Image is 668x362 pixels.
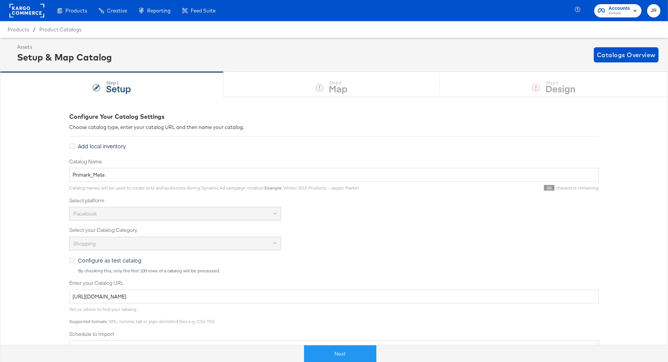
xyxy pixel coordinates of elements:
span: Configure as test catalog [78,256,141,264]
div: Assets [17,44,112,51]
span: Feed Suite [191,8,216,14]
span: Products [8,26,29,33]
span: Add local inventory [78,142,126,150]
label: Schedule to Import [69,331,599,338]
span: Accounts [609,5,630,12]
span: Catalogs Overview [597,50,656,60]
span: Creative [107,8,127,14]
a: Product Catalogs [39,26,81,33]
label: Catalog Name [69,158,599,165]
strong: Supported formats [69,318,107,324]
input: Name your catalog e.g. My Dynamic Product Catalog [69,168,599,182]
span: Reporting [147,8,171,14]
button: AccountsPrimark [594,4,642,17]
span: 88 [544,185,555,191]
button: JR [647,4,660,17]
div: Configure Your Catalog Settings [69,112,599,121]
strong: Example [264,185,281,191]
input: Enter Catalog URL, e.g. http://www.example.com/products.xml [69,290,599,304]
label: Enter your Catalog URL [69,280,599,287]
label: Select platform [69,197,599,204]
span: Shopping [73,240,96,247]
button: Catalogs Overview [594,47,659,62]
div: Choose catalog type, enter your catalog URL and then name your catalog. [69,124,599,131]
div: Step: 1 [106,80,131,85]
div: Setup & Map Catalog [17,51,112,64]
div: By checking this, only the first 100 rows of a catalog will be processed. [78,268,599,273]
span: JR [650,6,657,15]
label: Select your Catalog Category [69,227,599,234]
span: Catalog names will be used to create sets and audiences during Dynamic Ad campaign creation. : Wi... [69,185,359,191]
div: characters remaining [359,185,599,191]
span: Facebook [73,210,97,217]
span: Primark [609,11,630,17]
strong: Setup [106,82,131,95]
span: Products [65,8,87,14]
span: Tell us where to find your catalog. : XML, comma, tab or pipe delimited files e.g. CSV, TSV. [69,306,215,324]
span: / [29,26,39,33]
